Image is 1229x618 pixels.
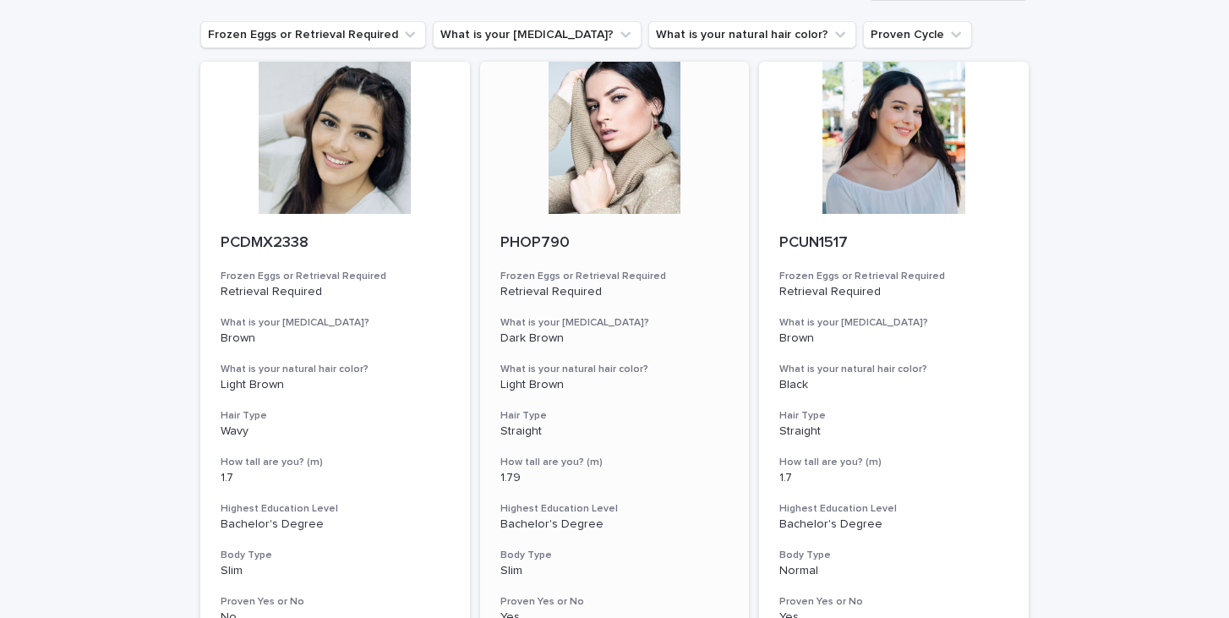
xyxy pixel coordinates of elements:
[221,234,450,253] p: PCDMX2338
[221,270,450,283] h3: Frozen Eggs or Retrieval Required
[500,502,729,516] h3: Highest Education Level
[500,363,729,376] h3: What is your natural hair color?
[221,549,450,562] h3: Body Type
[779,502,1008,516] h3: Highest Education Level
[779,378,1008,392] p: Black
[221,316,450,330] h3: What is your [MEDICAL_DATA]?
[433,21,642,48] button: What is your eye color?
[200,21,426,48] button: Frozen Eggs or Retrieval Required
[779,549,1008,562] h3: Body Type
[221,564,450,578] p: Slim
[779,331,1008,346] p: Brown
[779,424,1008,439] p: Straight
[221,409,450,423] h3: Hair Type
[779,456,1008,469] h3: How tall are you? (m)
[779,270,1008,283] h3: Frozen Eggs or Retrieval Required
[500,564,729,578] p: Slim
[779,471,1008,485] p: 1.7
[221,456,450,469] h3: How tall are you? (m)
[779,316,1008,330] h3: What is your [MEDICAL_DATA]?
[500,595,729,609] h3: Proven Yes or No
[500,234,729,253] p: PHOP790
[221,378,450,392] p: Light Brown
[500,285,729,299] p: Retrieval Required
[221,517,450,532] p: Bachelor's Degree
[500,316,729,330] h3: What is your [MEDICAL_DATA]?
[779,517,1008,532] p: Bachelor's Degree
[779,234,1008,253] p: PCUN1517
[779,564,1008,578] p: Normal
[648,21,856,48] button: What is your natural hair color?
[500,471,729,485] p: 1.79
[221,363,450,376] h3: What is your natural hair color?
[779,409,1008,423] h3: Hair Type
[500,270,729,283] h3: Frozen Eggs or Retrieval Required
[500,456,729,469] h3: How tall are you? (m)
[500,409,729,423] h3: Hair Type
[500,517,729,532] p: Bachelor's Degree
[779,285,1008,299] p: Retrieval Required
[500,378,729,392] p: Light Brown
[221,471,450,485] p: 1.7
[221,502,450,516] h3: Highest Education Level
[221,331,450,346] p: Brown
[863,21,972,48] button: Proven Cycle
[221,285,450,299] p: Retrieval Required
[500,424,729,439] p: Straight
[779,595,1008,609] h3: Proven Yes or No
[779,363,1008,376] h3: What is your natural hair color?
[500,331,729,346] p: Dark Brown
[221,424,450,439] p: Wavy
[500,549,729,562] h3: Body Type
[221,595,450,609] h3: Proven Yes or No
